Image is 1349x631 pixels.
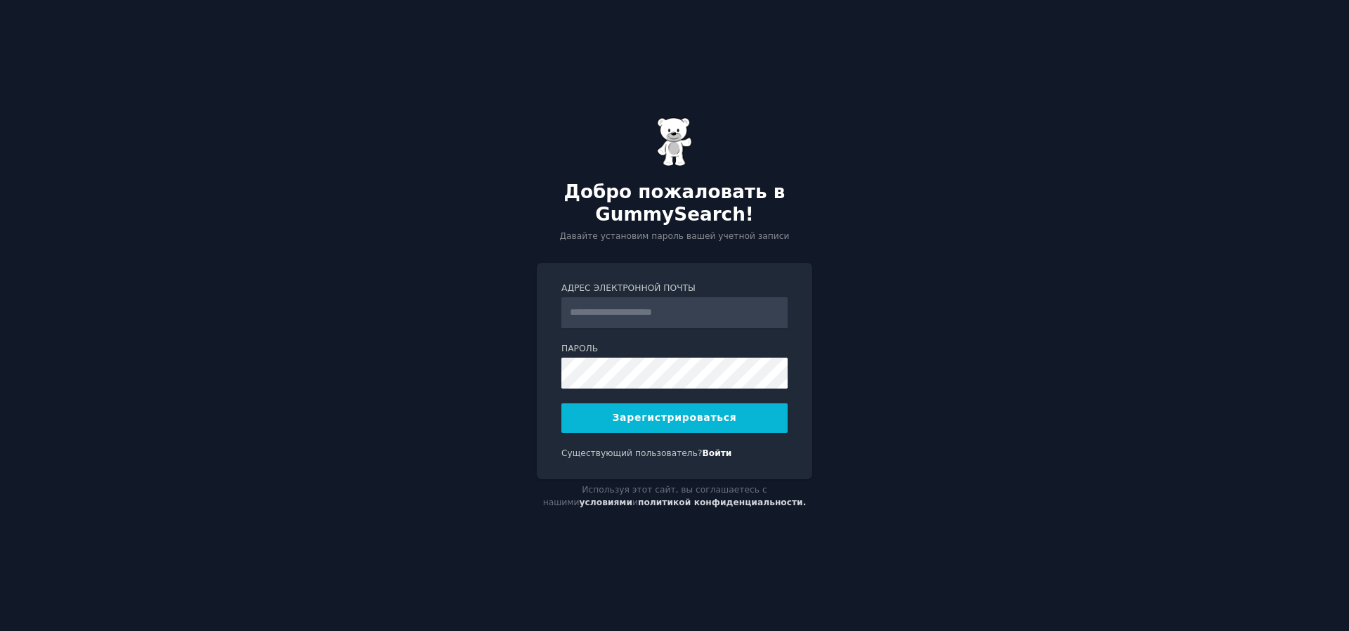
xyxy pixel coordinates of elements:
font: Добро пожаловать в GummySearch! [564,181,786,225]
font: Пароль [561,344,598,353]
font: Существующий пользователь? [561,448,702,458]
font: и [632,497,638,507]
font: Зарегистрироваться [612,412,736,423]
img: Мармеладный мишка [657,117,692,167]
font: Используя этот сайт, вы соглашаетесь с нашими [543,485,767,507]
font: Давайте установим пароль вашей учетной записи [559,231,789,241]
font: Адрес электронной почты [561,283,696,293]
a: политикой конфиденциальности. [638,497,806,507]
button: Зарегистрироваться [561,403,788,433]
a: Войти [702,448,731,458]
a: условиями [580,497,632,507]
